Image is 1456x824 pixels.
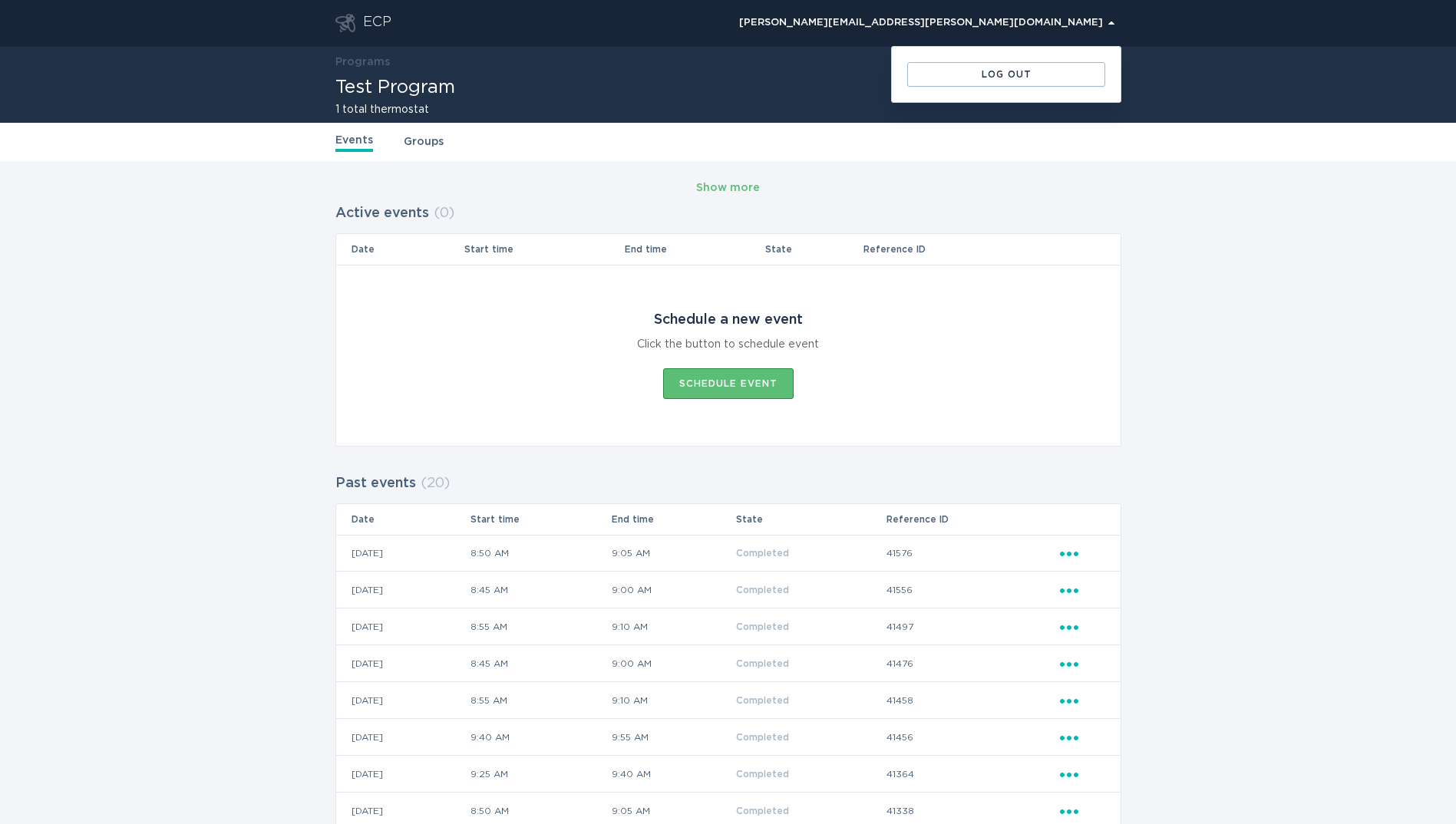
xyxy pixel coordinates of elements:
[336,234,1121,265] tr: Table Headers
[470,535,611,572] td: 8:50 AM
[736,733,789,742] span: Completed
[886,572,1059,608] td: 41556
[863,234,1059,265] th: Reference ID
[1060,729,1105,746] div: Popover menu
[886,719,1059,756] td: 41456
[470,572,611,608] td: 8:45 AM
[736,549,789,558] span: Completed
[679,379,778,388] div: Schedule event
[336,535,470,572] td: [DATE]
[915,70,1098,79] div: Log out
[654,311,803,328] div: Schedule a new event
[611,535,735,572] td: 9:05 AM
[336,608,1121,645] tr: 87fd9a1fba4e4307aa03e687b78a0396
[470,682,611,719] td: 8:55 AM
[886,645,1059,682] td: 41476
[335,104,455,115] h2: 1 total thermostat
[637,336,819,353] div: Click the button to schedule event
[336,756,470,793] td: [DATE]
[335,57,390,68] a: Programs
[336,608,470,645] td: [DATE]
[335,14,355,32] button: Go to dashboard
[696,176,760,199] button: Show more
[470,608,611,645] td: 8:55 AM
[907,62,1105,87] button: Log out
[1060,655,1105,672] div: Popover menu
[434,206,454,220] span: ( 0 )
[886,535,1059,572] td: 41576
[336,234,464,265] th: Date
[736,806,789,816] span: Completed
[336,682,470,719] td: [DATE]
[335,78,455,97] h1: Test Program
[336,572,1121,608] tr: 07db418ad5f44884bb0250b84a11e8c4
[736,622,789,631] span: Completed
[1060,766,1105,783] div: Popover menu
[736,696,789,705] span: Completed
[886,756,1059,793] td: 41364
[611,682,735,719] td: 9:10 AM
[886,608,1059,645] td: 41497
[363,14,391,32] div: ECP
[335,199,429,227] h2: Active events
[336,645,470,682] td: [DATE]
[611,719,735,756] td: 9:55 AM
[732,12,1121,35] button: Open user account details
[735,504,886,535] th: State
[611,504,735,535] th: End time
[464,234,623,265] th: Start time
[886,682,1059,719] td: 41458
[886,504,1059,535] th: Reference ID
[611,645,735,682] td: 9:00 AM
[1060,618,1105,635] div: Popover menu
[336,504,470,535] th: Date
[404,133,444,150] a: Groups
[1060,582,1105,598] div: Popover menu
[696,180,760,196] div: Show more
[336,719,470,756] td: [DATE]
[470,756,611,793] td: 9:25 AM
[336,756,1121,793] tr: 29c63dad8ae444a4b0e20964df45a249
[1060,803,1105,819] div: Popover menu
[470,719,611,756] td: 9:40 AM
[736,659,789,668] span: Completed
[611,572,735,608] td: 9:00 AM
[611,608,735,645] td: 9:10 AM
[335,132,373,152] a: Events
[335,470,416,497] h2: Past events
[736,585,789,595] span: Completed
[624,234,764,265] th: End time
[611,756,735,793] td: 9:40 AM
[336,645,1121,682] tr: c8df693ff60e455fbd0dc2b530160517
[764,234,863,265] th: State
[663,368,794,399] button: Schedule event
[336,504,1121,535] tr: Table Headers
[336,535,1121,572] tr: 9acd3e46ad31405e9e6ba880b52d347e
[470,645,611,682] td: 8:45 AM
[739,18,1114,28] div: [PERSON_NAME][EMAIL_ADDRESS][PERSON_NAME][DOMAIN_NAME]
[470,504,611,535] th: Start time
[736,770,789,779] span: Completed
[1060,692,1105,709] div: Popover menu
[336,682,1121,719] tr: 69d311ce75214dcb877e27a23178059a
[336,719,1121,756] tr: 33c095ae7f404316b1cd2d804e270356
[336,572,470,608] td: [DATE]
[1060,545,1105,562] div: Popover menu
[421,476,450,490] span: ( 20 )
